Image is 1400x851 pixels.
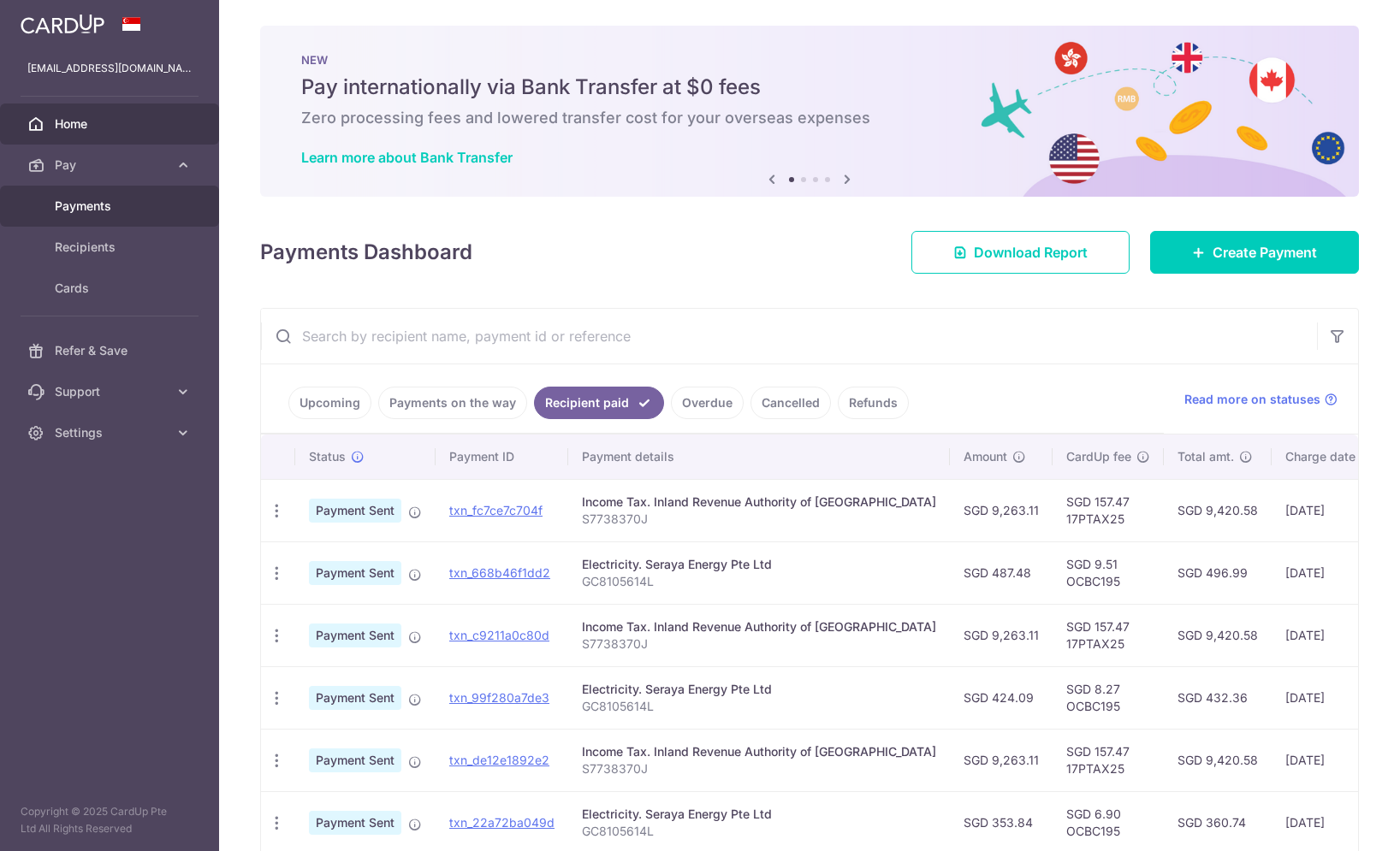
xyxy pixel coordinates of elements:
span: Cards [55,280,168,297]
td: SGD 157.47 17PTAX25 [1053,604,1164,666]
a: Read more on statuses [1184,391,1338,408]
td: SGD 8.27 OCBC195 [1053,666,1164,729]
span: Total amt. [1178,448,1234,465]
td: SGD 487.48 [950,541,1053,604]
td: SGD 9.51 OCBC195 [1053,541,1164,604]
td: SGD 9,420.58 [1164,479,1272,541]
td: SGD 496.99 [1164,541,1272,604]
span: Payment Sent [309,811,401,835]
a: Recipient paid [534,387,664,419]
h6: Zero processing fees and lowered transfer cost for your overseas expenses [301,108,1318,128]
span: Recipients [55,239,168,256]
a: Refunds [838,387,909,419]
a: Create Payment [1150,231,1359,274]
td: SGD 157.47 17PTAX25 [1053,729,1164,791]
div: Income Tax. Inland Revenue Authority of [GEOGRAPHIC_DATA] [582,618,936,635]
span: Status [309,448,346,465]
span: Payment Sent [309,686,401,710]
td: SGD 432.36 [1164,666,1272,729]
span: Create Payment [1213,242,1317,263]
p: [EMAIL_ADDRESS][DOMAIN_NAME] [27,60,192,77]
a: Upcoming [288,387,371,419]
a: txn_99f280a7de3 [449,690,549,705]
div: Income Tax. Inland Revenue Authority of [GEOGRAPHIC_DATA] [582,743,936,760]
p: S7738370J [582,511,936,528]
input: Search by recipient name, payment id or reference [261,309,1317,363]
td: SGD 9,263.11 [950,604,1053,666]
span: Payment Sent [309,623,401,647]
td: SGD 9,420.58 [1164,729,1272,791]
span: Home [55,115,168,133]
span: Support [55,383,168,400]
h4: Payments Dashboard [260,237,472,268]
img: CardUp [21,14,104,34]
td: SGD 9,420.58 [1164,604,1272,666]
span: Payment Sent [309,499,401,523]
a: Learn more about Bank Transfer [301,149,513,166]
p: GC8105614L [582,823,936,840]
td: [DATE] [1272,666,1388,729]
a: txn_de12e1892e2 [449,753,549,767]
span: Read more on statuses [1184,391,1320,408]
td: [DATE] [1272,729,1388,791]
a: txn_fc7ce7c704f [449,503,543,517]
td: SGD 9,263.11 [950,479,1053,541]
a: txn_c9211a0c80d [449,628,549,642]
p: NEW [301,53,1318,67]
td: SGD 9,263.11 [950,729,1053,791]
span: Pay [55,157,168,174]
h5: Pay internationally via Bank Transfer at $0 fees [301,74,1318,101]
a: Cancelled [750,387,831,419]
p: GC8105614L [582,573,936,590]
a: Overdue [671,387,744,419]
p: GC8105614L [582,698,936,715]
span: Amount [964,448,1007,465]
span: Settings [55,424,168,441]
td: SGD 424.09 [950,666,1053,729]
a: txn_22a72ba049d [449,815,555,830]
div: Electricity. Seraya Energy Pte Ltd [582,806,936,823]
img: Bank transfer banner [260,26,1359,197]
td: [DATE] [1272,541,1388,604]
p: S7738370J [582,635,936,653]
span: CardUp fee [1066,448,1131,465]
a: Download Report [911,231,1130,274]
td: [DATE] [1272,604,1388,666]
span: Payment Sent [309,561,401,585]
td: [DATE] [1272,479,1388,541]
a: Payments on the way [378,387,527,419]
span: Download Report [974,242,1088,263]
span: Payment Sent [309,748,401,772]
span: Payments [55,198,168,215]
span: Charge date [1285,448,1356,465]
span: Refer & Save [55,342,168,359]
th: Payment details [568,434,950,479]
div: Electricity. Seraya Energy Pte Ltd [582,556,936,573]
p: S7738370J [582,760,936,777]
div: Electricity. Seraya Energy Pte Ltd [582,681,936,698]
div: Income Tax. Inland Revenue Authority of [GEOGRAPHIC_DATA] [582,493,936,511]
a: txn_668b46f1dd2 [449,565,550,580]
td: SGD 157.47 17PTAX25 [1053,479,1164,541]
th: Payment ID [436,434,568,479]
